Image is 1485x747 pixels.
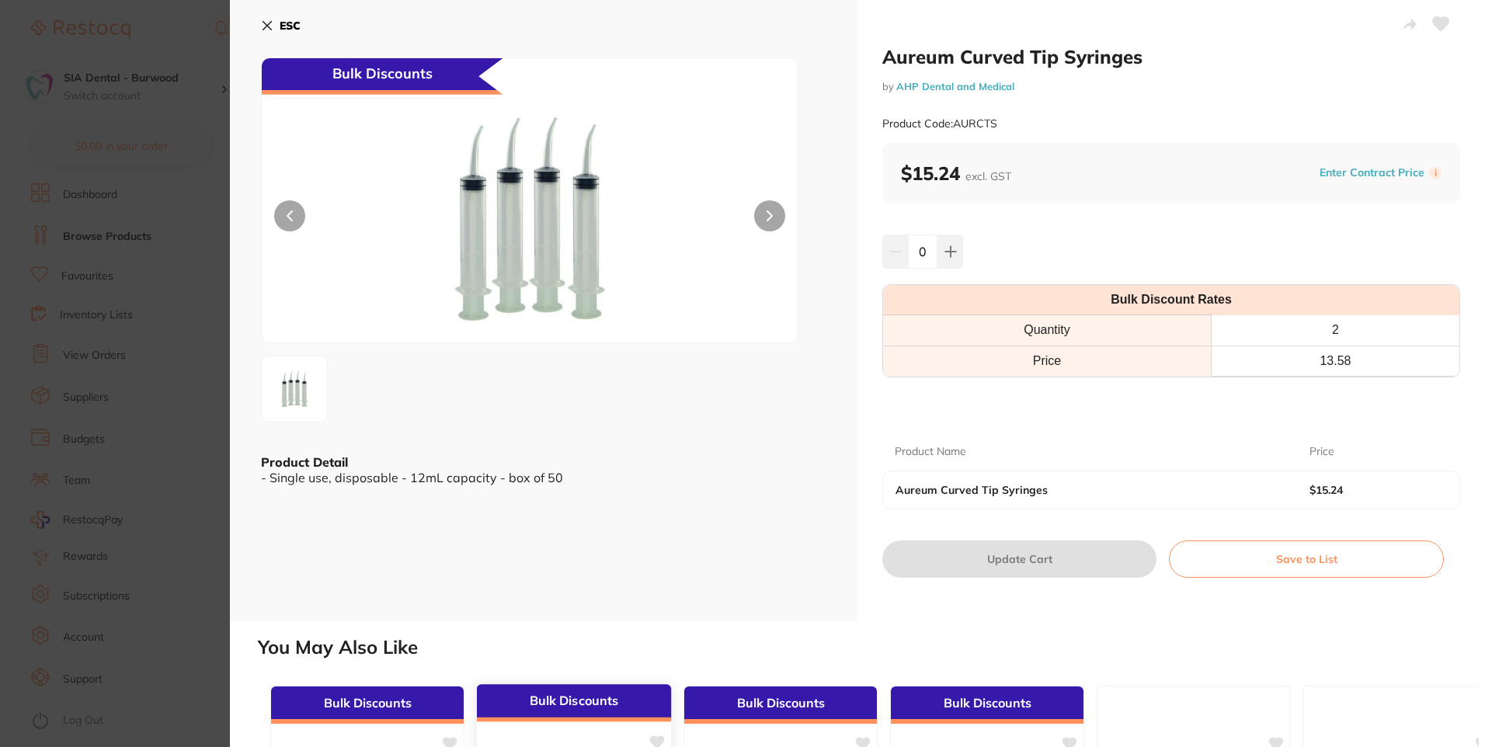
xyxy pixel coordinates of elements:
[883,315,1212,346] th: Quantity
[261,454,348,470] b: Product Detail
[261,471,826,485] div: - Single use, disposable - 12mL capacity - box of 50
[1309,444,1334,460] p: Price
[68,24,276,257] div: Message content
[35,28,60,53] img: Profile image for Restocq
[369,97,690,342] img: MC1qcGctNjE2MTI
[23,14,287,287] div: message notification from Restocq, 6d ago. Hi Edison, ​ Starting 11 August, we’re making some upd...
[1309,484,1434,496] b: $15.24
[1429,167,1442,179] label: i
[684,686,877,724] div: Bulk Discounts
[1212,315,1460,346] th: 2
[262,58,503,95] div: Bulk Discounts
[882,117,997,130] small: Product Code: AURCTS
[891,686,1083,724] div: Bulk Discounts
[883,285,1459,315] th: Bulk Discount Rates
[1212,346,1460,376] th: 13.58
[258,637,1479,658] h2: You May Also Like
[271,686,464,724] div: Bulk Discounts
[895,444,966,460] p: Product Name
[261,12,301,39] button: ESC
[882,45,1460,68] h2: Aureum Curved Tip Syringes
[1169,540,1444,578] button: Save to List
[965,169,1011,183] span: excl. GST
[1315,165,1429,180] button: Enter Contract Price
[477,684,671,721] div: Bulk Discounts
[280,19,301,33] b: ESC
[68,263,276,277] p: Message from Restocq, sent 6d ago
[883,346,1212,376] td: Price
[896,80,1014,92] a: AHP Dental and Medical
[882,540,1156,578] button: Update Cart
[896,484,1268,496] b: Aureum Curved Tip Syringes
[882,81,1460,92] small: by
[266,361,322,417] img: MC1qcGctNjE2MTI
[901,162,1011,185] b: $15.24
[68,24,276,389] div: Hi [PERSON_NAME], ​ Starting [DATE], we’re making some updates to our product offerings on the Re...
